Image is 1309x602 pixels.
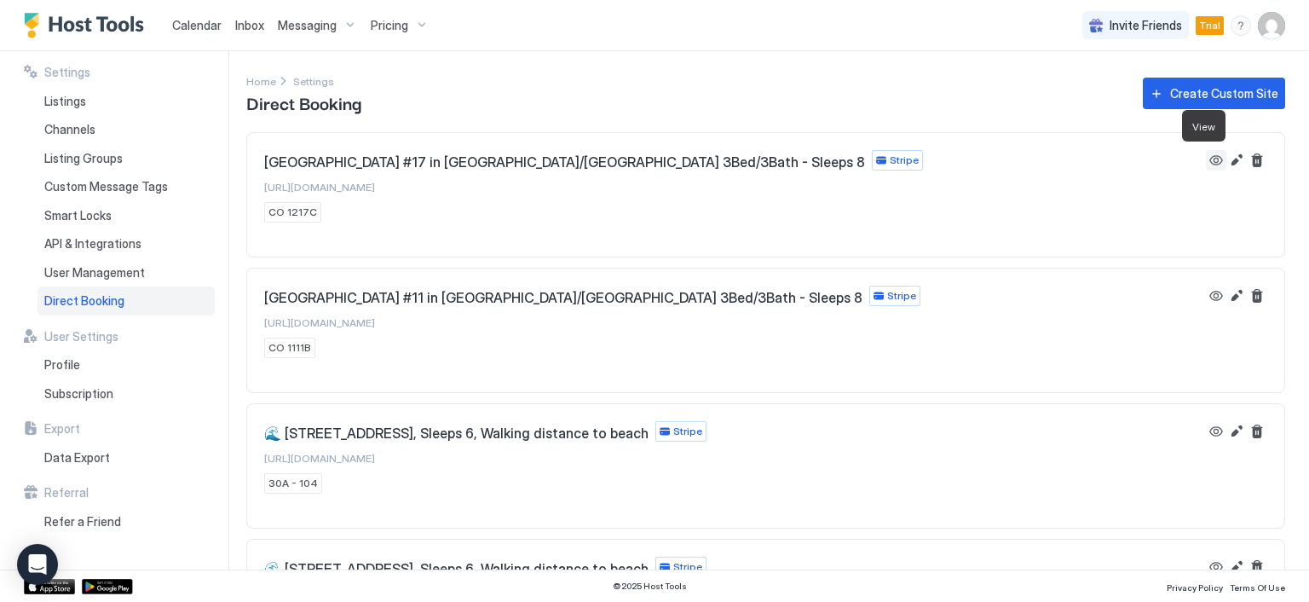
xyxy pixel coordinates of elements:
span: Data Export [44,450,110,466]
button: Delete [1247,150,1267,171]
span: Stripe [890,153,919,168]
span: Settings [44,65,90,80]
a: Settings [293,72,334,90]
a: Profile [37,350,215,379]
span: Custom Message Tags [44,179,168,194]
button: Delete [1247,557,1267,577]
span: 🌊 [STREET_ADDRESS], Sleeps 6, Walking distance to beach [264,560,649,577]
span: Subscription [44,386,113,402]
span: Trial [1199,18,1220,33]
a: Subscription [37,379,215,408]
span: Invite Friends [1110,18,1182,33]
span: API & Integrations [44,236,141,252]
div: Open Intercom Messenger [17,544,58,585]
span: Refer a Friend [44,514,121,530]
a: Home [246,72,276,90]
div: Breadcrumb [293,72,334,90]
a: Custom Message Tags [37,172,215,201]
span: Home [246,75,276,88]
span: Smart Locks [44,208,112,223]
a: Data Export [37,443,215,472]
a: App Store [24,579,75,594]
span: Stripe [673,424,702,439]
span: Privacy Policy [1167,582,1223,593]
span: 🌊 [STREET_ADDRESS], Sleeps 6, Walking distance to beach [264,425,649,442]
span: 30A - 104 [268,476,318,491]
a: Inbox [235,16,264,34]
span: Pricing [371,18,408,33]
span: Calendar [172,18,222,32]
button: View [1206,286,1226,306]
button: View [1206,150,1226,171]
span: Referral [44,485,89,501]
button: Delete [1247,286,1267,306]
span: Stripe [673,559,702,575]
button: Edit [1226,557,1247,577]
a: Channels [37,115,215,144]
span: Listings [44,94,86,109]
span: [URL][DOMAIN_NAME] [264,452,375,465]
a: Calendar [172,16,222,34]
a: Direct Booking [37,287,215,315]
button: Edit [1226,286,1247,306]
span: Messaging [278,18,337,33]
span: [GEOGRAPHIC_DATA] #17 in [GEOGRAPHIC_DATA]/[GEOGRAPHIC_DATA] 3Bed/3Bath - Sleeps 8 [264,153,865,171]
span: CO 1217C [268,205,317,220]
span: User Settings [44,329,118,344]
a: Listings [37,87,215,116]
span: © 2025 Host Tools [613,581,687,592]
span: View [1192,120,1215,133]
div: menu [1231,15,1251,36]
a: Smart Locks [37,201,215,230]
a: Listing Groups [37,144,215,173]
a: Privacy Policy [1167,577,1223,595]
button: Edit [1226,421,1247,442]
span: CO 1111B [268,340,311,356]
div: Create Custom Site [1170,84,1278,102]
span: Export [44,421,80,437]
span: Channels [44,122,95,137]
span: Direct Booking [246,90,361,115]
a: Host Tools Logo [24,13,152,38]
button: Delete [1247,421,1267,442]
span: Profile [44,357,80,373]
span: Stripe [887,288,916,304]
button: View [1206,421,1226,442]
span: [URL][DOMAIN_NAME] [264,316,375,329]
div: Breadcrumb [246,72,276,90]
span: [URL][DOMAIN_NAME] [264,181,375,194]
button: Edit [1226,150,1247,171]
a: [URL][DOMAIN_NAME] [264,313,375,331]
a: Terms Of Use [1230,577,1285,595]
a: [URL][DOMAIN_NAME] [264,177,375,195]
span: Settings [293,75,334,88]
span: Direct Booking [44,293,124,309]
button: Create Custom Site [1143,78,1285,109]
div: User profile [1258,12,1285,39]
a: [URL][DOMAIN_NAME] [264,449,375,466]
a: User Management [37,258,215,287]
span: [GEOGRAPHIC_DATA] #11 in [GEOGRAPHIC_DATA]/[GEOGRAPHIC_DATA] 3Bed/3Bath - Sleeps 8 [264,289,862,306]
span: User Management [44,265,145,281]
a: Google Play Store [82,579,133,594]
a: Refer a Friend [37,507,215,536]
span: Inbox [235,18,264,32]
a: API & Integrations [37,229,215,258]
button: View [1206,557,1226,577]
span: Terms Of Use [1230,582,1285,593]
span: Listing Groups [44,151,123,166]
